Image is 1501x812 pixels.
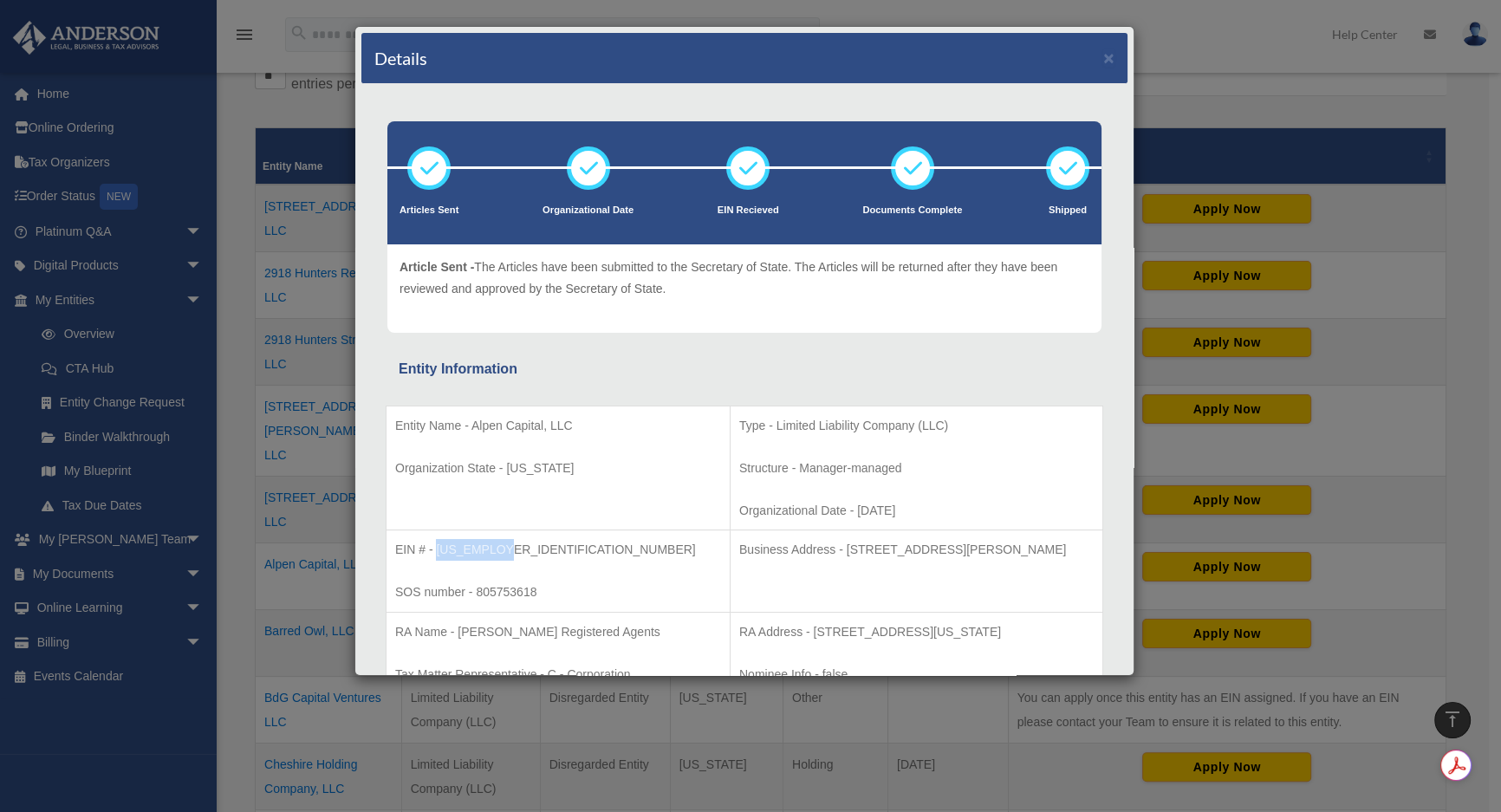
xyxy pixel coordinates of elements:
p: Articles Sent [400,202,458,219]
p: The Articles have been submitted to the Secretary of State. The Articles will be returned after t... [400,257,1089,299]
h4: Details [374,46,427,70]
p: Shipped [1046,202,1089,219]
p: Business Address - [STREET_ADDRESS][PERSON_NAME] [739,539,1094,561]
p: EIN # - [US_EMPLOYER_IDENTIFICATION_NUMBER] [395,539,721,561]
p: Organizational Date - [DATE] [739,500,1094,522]
p: SOS number - 805753618 [395,581,721,603]
p: EIN Recieved [718,202,779,219]
span: Article Sent - [400,260,474,274]
p: Structure - Manager-managed [739,458,1094,479]
p: Organization State - [US_STATE] [395,458,721,479]
p: Tax Matter Representative - C - Corporation [395,664,721,685]
button: × [1103,49,1114,67]
p: Entity Name - Alpen Capital, LLC [395,415,721,437]
p: Type - Limited Liability Company (LLC) [739,415,1094,437]
p: Documents Complete [862,202,962,219]
p: RA Name - [PERSON_NAME] Registered Agents [395,621,721,643]
div: Entity Information [399,357,1090,381]
p: Nominee Info - false [739,664,1094,685]
p: Organizational Date [543,202,634,219]
p: RA Address - [STREET_ADDRESS][US_STATE] [739,621,1094,643]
